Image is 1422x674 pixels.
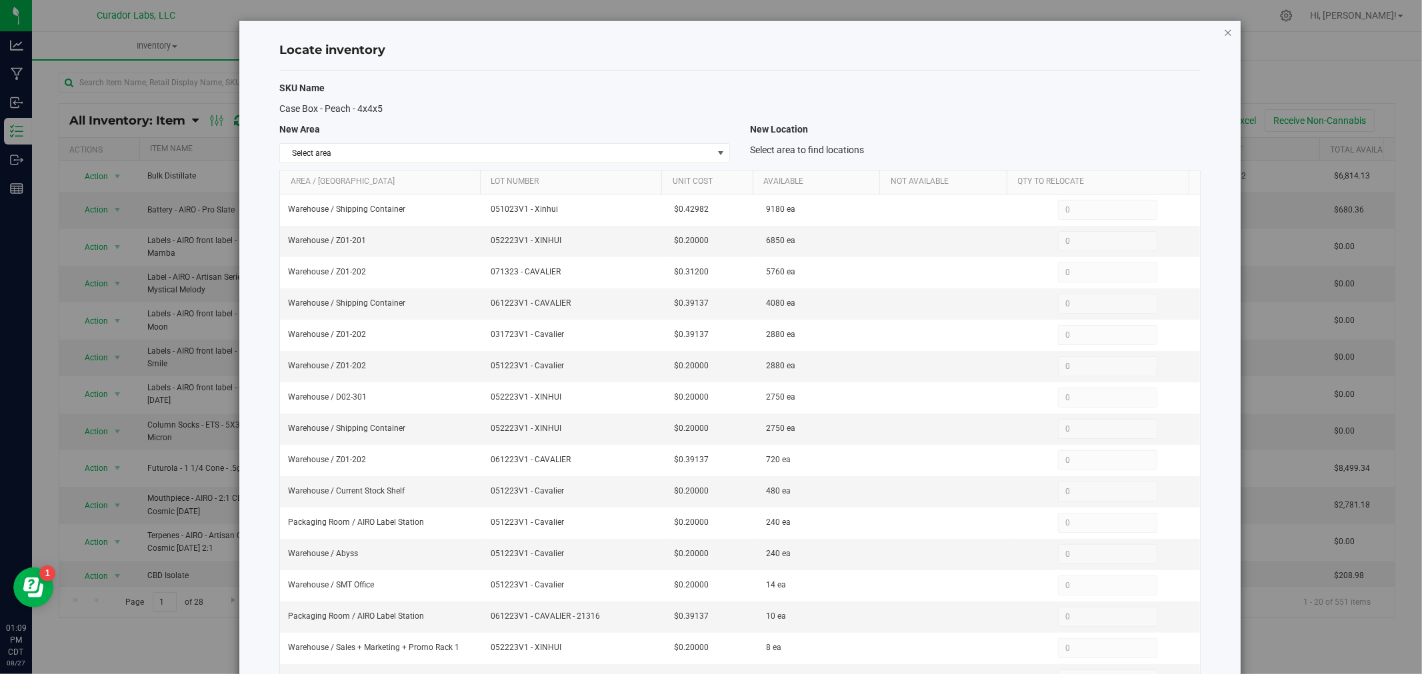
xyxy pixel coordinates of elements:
span: 10 ea [767,610,787,623]
h4: Locate inventory [279,42,1201,59]
span: $0.20000 [675,422,709,435]
span: Select area to find locations [750,145,864,155]
span: 5760 ea [767,266,796,278]
span: 240 ea [767,547,791,560]
span: $0.39137 [675,328,709,341]
span: Warehouse / Z01-202 [288,328,366,341]
span: 240 ea [767,516,791,529]
span: 051223V1 - Cavalier [491,360,659,372]
span: $0.20000 [675,391,709,404]
span: 051223V1 - Cavalier [491,547,659,560]
span: $0.42982 [675,203,709,216]
span: 051223V1 - Cavalier [491,516,659,529]
span: Warehouse / Shipping Container [288,297,405,310]
span: 4080 ea [767,297,796,310]
iframe: Resource center [13,567,53,607]
span: Warehouse / Z01-202 [288,266,366,278]
span: $0.20000 [675,234,709,247]
span: Select area [280,144,713,163]
span: Warehouse / Z01-202 [288,360,366,372]
span: 052223V1 - XINHUI [491,422,659,435]
span: Packaging Room / AIRO Label Station [288,610,424,623]
a: Qty to Relocate [1018,176,1184,187]
span: 051223V1 - Cavalier [491,579,659,591]
span: Warehouse / Sales + Marketing + Promo Rack 1 [288,641,459,654]
span: 2750 ea [767,391,796,404]
iframe: Resource center unread badge [39,565,55,581]
span: 2750 ea [767,422,796,435]
span: 720 ea [767,454,791,466]
span: $0.20000 [675,485,709,498]
span: 052223V1 - XINHUI [491,641,659,654]
span: 8 ea [767,641,782,654]
span: SKU Name [279,83,325,93]
span: $0.20000 [675,579,709,591]
span: 051223V1 - Cavalier [491,485,659,498]
span: Warehouse / Abyss [288,547,358,560]
span: 052223V1 - XINHUI [491,391,659,404]
span: 061223V1 - CAVALIER [491,454,659,466]
span: 14 ea [767,579,787,591]
span: 052223V1 - XINHUI [491,234,659,247]
span: $0.31200 [675,266,709,278]
a: Not Available [891,176,1002,187]
span: 031723V1 - Cavalier [491,328,659,341]
span: Warehouse / Shipping Container [288,422,405,435]
span: $0.20000 [675,516,709,529]
span: $0.20000 [675,360,709,372]
a: Area / [GEOGRAPHIC_DATA] [291,176,475,187]
span: Warehouse / Z01-202 [288,454,366,466]
span: 6850 ea [767,234,796,247]
span: Warehouse / SMT Office [288,579,374,591]
span: 061223V1 - CAVALIER - 21316 [491,610,659,623]
span: select [713,144,729,163]
span: 2880 ea [767,328,796,341]
span: $0.39137 [675,454,709,466]
span: Warehouse / Current Stock Shelf [288,485,405,498]
span: 071323 - CAVALIER [491,266,659,278]
span: Case Box - Peach - 4x4x5 [279,103,383,114]
span: $0.20000 [675,641,709,654]
span: 2880 ea [767,360,796,372]
a: Lot Number [491,176,657,187]
span: Warehouse / Shipping Container [288,203,405,216]
span: 480 ea [767,485,791,498]
span: Warehouse / Z01-201 [288,234,366,247]
span: $0.39137 [675,610,709,623]
span: $0.20000 [675,547,709,560]
span: New Location [750,124,808,135]
span: Warehouse / D02-301 [288,391,367,404]
a: Available [763,176,875,187]
span: $0.39137 [675,297,709,310]
span: 061223V1 - CAVALIER [491,297,659,310]
span: 9180 ea [767,203,796,216]
span: New Area [279,124,320,135]
span: 051023V1 - Xinhui [491,203,659,216]
a: Unit Cost [673,176,748,187]
span: Packaging Room / AIRO Label Station [288,516,424,529]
